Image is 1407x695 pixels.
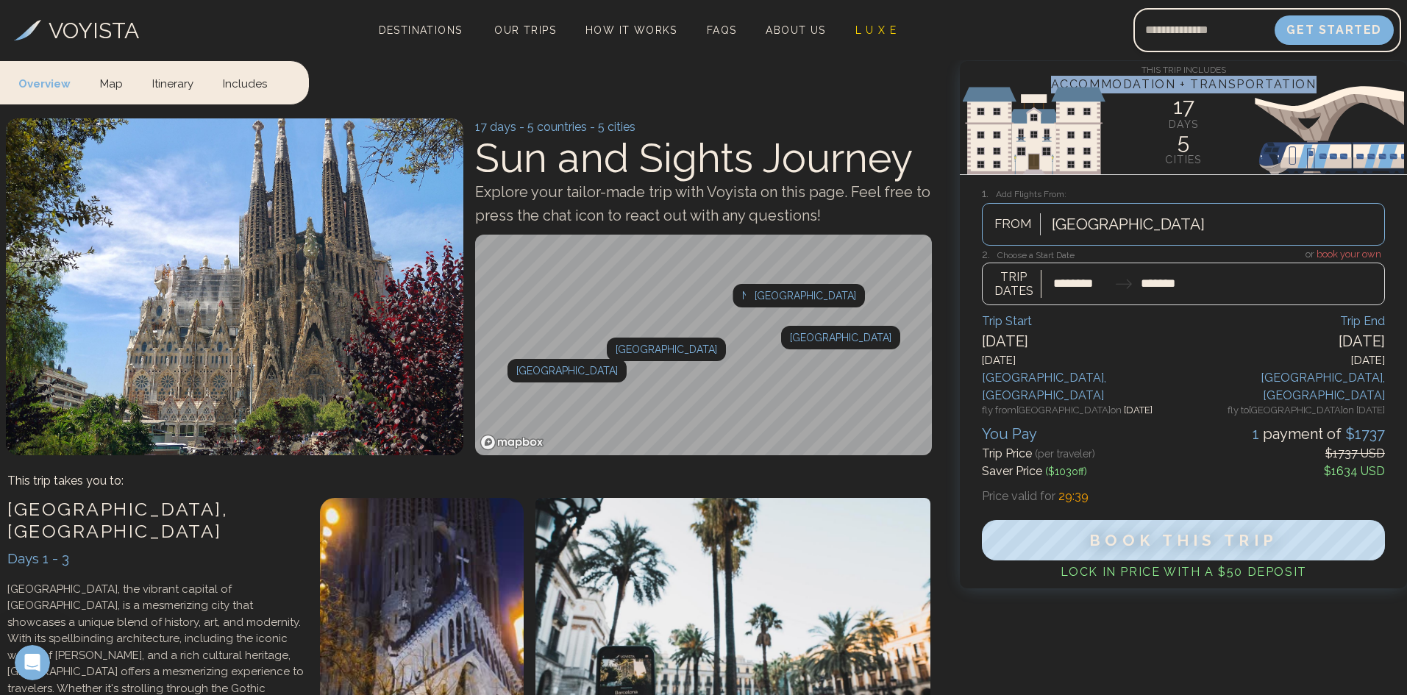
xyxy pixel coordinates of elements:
[982,423,1037,445] div: You Pay
[475,118,933,136] p: 17 days - 5 countries - 5 cities
[7,498,305,542] h3: [GEOGRAPHIC_DATA] , [GEOGRAPHIC_DATA]
[1133,13,1275,48] input: Email address
[1183,404,1385,419] div: fly to [GEOGRAPHIC_DATA] on [DATE]
[138,61,208,104] a: Itinerary
[982,246,1385,262] h4: or
[1045,466,1087,477] span: ($ 103 off)
[18,61,85,104] a: Overview
[1089,531,1278,549] span: Book This Trip
[960,61,1407,76] h4: This Trip Includes
[760,20,831,40] a: About Us
[982,489,1055,503] span: Price valid for
[781,326,900,349] div: Map marker
[607,338,726,361] div: Map marker
[982,313,1183,330] div: Trip Start
[1325,446,1385,460] span: $1737 USD
[1275,15,1394,45] button: Get Started
[1183,313,1385,330] div: Trip End
[982,563,1385,581] h4: Lock in Price with a $50 deposit
[982,185,1385,202] h3: Add Flights From:
[982,369,1183,404] div: [GEOGRAPHIC_DATA] , [GEOGRAPHIC_DATA]
[373,18,469,62] span: Destinations
[1324,464,1385,478] span: $1634 USD
[585,24,677,36] span: How It Works
[607,338,726,361] div: [GEOGRAPHIC_DATA]
[960,76,1407,93] h4: Accommodation + Transportation
[855,24,897,36] span: L U X E
[1253,423,1385,445] div: payment of
[982,404,1183,419] div: fly from [GEOGRAPHIC_DATA] on
[507,359,627,382] div: [GEOGRAPHIC_DATA]
[960,86,1407,174] img: European Sights
[982,520,1385,560] button: Book This Trip
[733,284,772,307] div: Nice
[494,24,556,36] span: Our Trips
[1058,489,1089,503] span: 29 : 39
[580,20,683,40] a: How It Works
[475,183,930,224] span: Explore your tailor-made trip with Voyista on this page. Feel free to press the chat icon to reac...
[1183,369,1385,404] div: [GEOGRAPHIC_DATA] , [GEOGRAPHIC_DATA]
[1035,448,1095,460] span: (per traveler)
[507,359,627,382] div: Map marker
[85,61,138,104] a: Map
[982,330,1183,352] div: [DATE]
[480,434,544,451] a: Mapbox homepage
[208,61,282,104] a: Includes
[746,284,865,307] div: [GEOGRAPHIC_DATA]
[707,24,737,36] span: FAQs
[14,14,139,47] a: VOYISTA
[1183,352,1385,369] div: [DATE]
[766,24,825,36] span: About Us
[49,14,139,47] h3: VOYISTA
[733,284,772,307] div: Map marker
[488,20,562,40] a: Our Trips
[746,284,865,307] div: Map marker
[982,352,1183,369] div: [DATE]
[781,326,900,349] div: [GEOGRAPHIC_DATA]
[982,187,996,200] span: 1.
[1253,425,1263,443] span: 1
[1124,404,1153,416] span: [DATE]
[15,645,50,680] iframe: Intercom live chat
[1183,330,1385,352] div: [DATE]
[475,235,933,455] canvas: Map
[701,20,743,40] a: FAQs
[986,215,1040,234] span: FROM
[7,472,124,490] p: This trip takes you to:
[475,134,913,182] span: Sun and Sights Journey
[849,20,903,40] a: L U X E
[7,548,305,569] div: Days 1 - 3
[1342,425,1385,443] span: $ 1737
[14,20,41,40] img: Voyista Logo
[982,463,1087,480] div: Saver Price
[982,445,1095,463] div: Trip Price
